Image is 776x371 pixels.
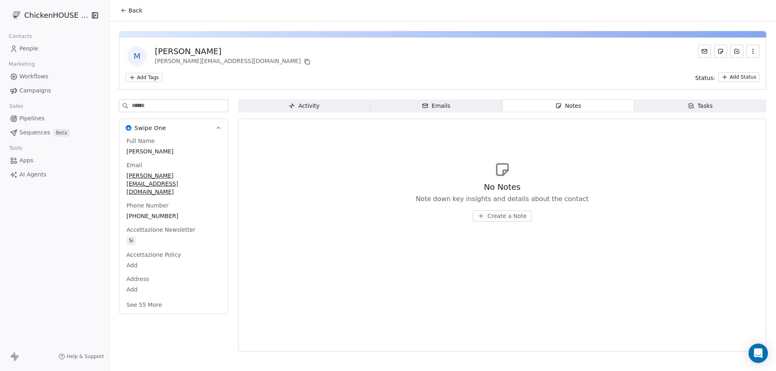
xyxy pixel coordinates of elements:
a: People [6,42,102,55]
a: Campaigns [6,84,102,97]
button: Add Tags [126,73,162,82]
span: Phone Number [125,201,170,210]
button: ChickenHOUSE snc [10,8,86,22]
span: Create a Note [487,212,527,220]
span: ChickenHOUSE snc [24,10,89,21]
span: Sales [6,100,27,112]
span: Add [127,261,221,269]
span: Workflows [19,72,48,81]
div: [PERSON_NAME][EMAIL_ADDRESS][DOMAIN_NAME] [155,57,312,67]
span: [PERSON_NAME] [127,147,221,155]
button: Create a Note [473,210,531,222]
div: Activity [289,102,319,110]
button: See 55 More [122,298,167,312]
span: Help & Support [67,353,104,360]
div: Si [129,237,133,245]
span: [PERSON_NAME][EMAIL_ADDRESS][DOMAIN_NAME] [127,172,221,196]
span: Back [129,6,142,15]
div: Swipe OneSwipe One [119,137,228,314]
a: AI Agents [6,168,102,181]
span: Contacts [5,30,36,42]
span: Email [125,161,144,169]
span: AI Agents [19,170,46,179]
span: Apps [19,156,34,165]
span: Pipelines [19,114,44,123]
button: Add Status [718,72,759,82]
button: Back [116,3,147,18]
img: Swipe One [126,125,131,131]
a: Pipelines [6,112,102,125]
span: Accettazione Policy [125,251,183,259]
span: Add [127,285,221,293]
span: Status: [695,74,715,82]
span: Marketing [5,58,38,70]
span: No Notes [484,181,521,193]
span: M [127,46,147,66]
button: Swipe OneSwipe One [119,119,228,137]
div: [PERSON_NAME] [155,46,312,57]
span: Accettazione Newsletter [125,226,197,234]
span: Beta [53,129,70,137]
a: Help & Support [59,353,104,360]
img: 4.jpg [11,10,21,20]
span: Swipe One [135,124,166,132]
div: Emails [422,102,450,110]
span: Note down key insights and details about the contact [416,194,589,204]
span: [PHONE_NUMBER] [127,212,221,220]
div: Tasks [688,102,713,110]
span: Address [125,275,151,283]
a: Workflows [6,70,102,83]
span: Full Name [125,137,156,145]
div: Open Intercom Messenger [749,344,768,363]
a: SequencesBeta [6,126,102,139]
a: Apps [6,154,102,167]
span: Campaigns [19,86,51,95]
span: Sequences [19,128,50,137]
span: Tools [6,142,25,154]
span: People [19,44,38,53]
